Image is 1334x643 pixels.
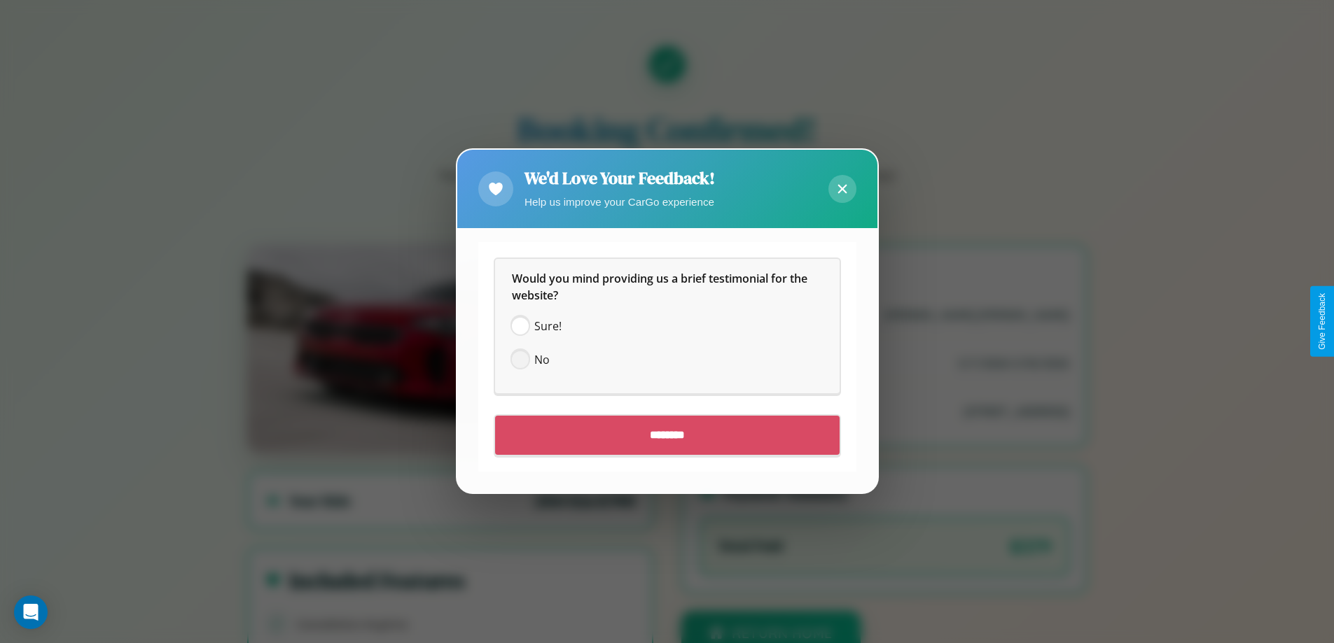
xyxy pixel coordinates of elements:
[534,352,550,369] span: No
[524,192,715,211] p: Help us improve your CarGo experience
[524,167,715,190] h2: We'd Love Your Feedback!
[512,271,810,304] span: Would you mind providing us a brief testimonial for the website?
[1317,293,1327,350] div: Give Feedback
[14,595,48,629] div: Open Intercom Messenger
[534,318,562,335] span: Sure!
